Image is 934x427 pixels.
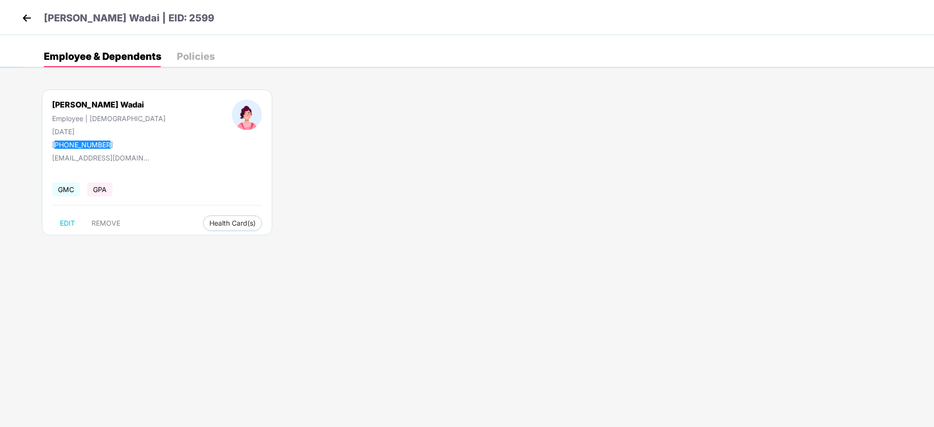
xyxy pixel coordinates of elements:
[52,127,166,136] div: [DATE]
[52,114,166,123] div: Employee | [DEMOGRAPHIC_DATA]
[52,154,149,162] div: [EMAIL_ADDRESS][DOMAIN_NAME]
[92,219,120,227] span: REMOVE
[60,219,75,227] span: EDIT
[84,215,128,231] button: REMOVE
[52,182,80,196] span: GMC
[44,52,161,61] div: Employee & Dependents
[19,11,34,25] img: back
[177,52,215,61] div: Policies
[52,141,166,149] div: [PHONE_NUMBER]
[52,100,166,109] div: [PERSON_NAME] Wadai
[232,100,262,130] img: profileImage
[209,221,256,226] span: Health Card(s)
[44,11,214,26] p: [PERSON_NAME] Wadai | EID: 2599
[52,215,83,231] button: EDIT
[203,215,262,231] button: Health Card(s)
[87,182,112,196] span: GPA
